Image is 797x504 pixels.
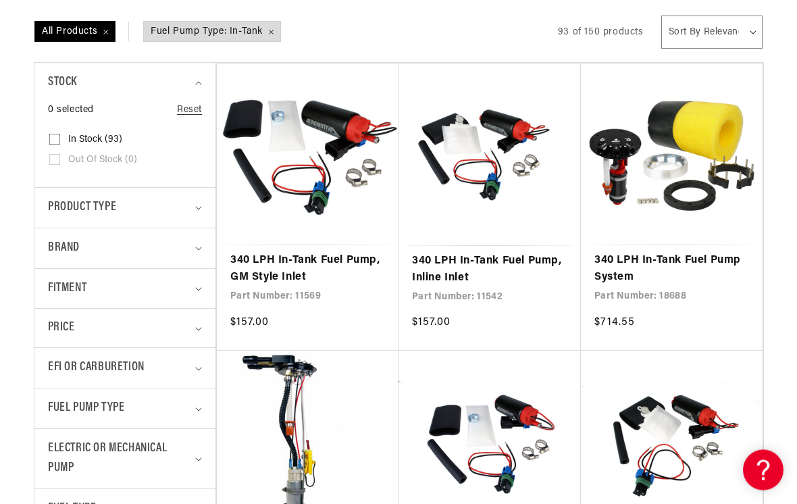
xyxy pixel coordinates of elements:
[48,309,202,348] summary: Price
[48,430,202,489] summary: Electric or Mechanical Pump (0 selected)
[48,64,202,103] summary: Stock (0 selected)
[35,22,115,43] span: All Products
[48,399,124,419] span: Fuel Pump Type
[48,74,77,93] span: Stock
[68,155,137,167] span: Out of stock (0)
[594,253,749,287] a: 340 LPH In-Tank Fuel Pump System
[48,229,202,269] summary: Brand (0 selected)
[48,389,202,429] summary: Fuel Pump Type (1 selected)
[558,28,644,38] span: 93 of 150 products
[230,253,385,287] a: 340 LPH In-Tank Fuel Pump, GM Style Inlet
[144,22,280,43] span: Fuel Pump Type: In-Tank
[412,253,567,288] a: 340 LPH In-Tank Fuel Pump, Inline Inlet
[48,103,94,118] span: 0 selected
[48,440,190,479] span: Electric or Mechanical Pump
[68,134,122,147] span: In stock (93)
[48,199,116,218] span: Product type
[48,270,202,309] summary: Fitment (0 selected)
[48,320,74,338] span: Price
[48,280,86,299] span: Fitment
[34,22,143,43] a: All Products
[177,103,202,118] a: Reset
[143,22,282,43] a: Fuel Pump Type: In-Tank
[48,359,145,378] span: EFI or Carburetion
[48,188,202,228] summary: Product type (0 selected)
[48,239,80,259] span: Brand
[48,349,202,388] summary: EFI or Carburetion (0 selected)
